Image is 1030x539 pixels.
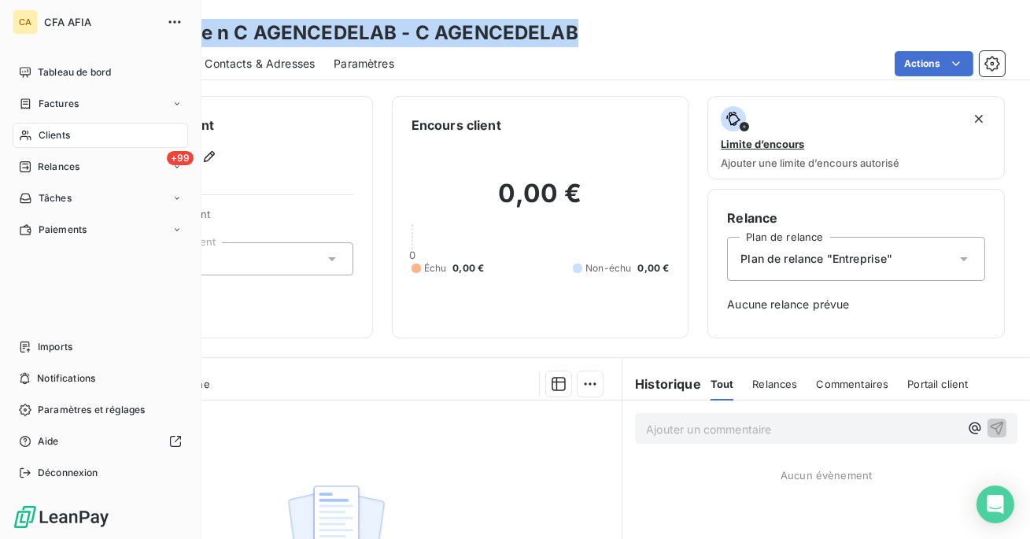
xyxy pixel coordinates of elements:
[95,116,353,135] h6: Informations client
[13,91,188,116] a: Factures
[409,249,415,261] span: 0
[781,469,872,482] span: Aucun évènement
[637,261,669,275] span: 0,00 €
[727,209,985,227] h6: Relance
[585,261,631,275] span: Non-échu
[721,138,804,150] span: Limite d’encours
[424,261,447,275] span: Échu
[38,160,79,174] span: Relances
[39,223,87,237] span: Paiements
[13,9,38,35] div: CA
[13,397,188,423] a: Paramètres et réglages
[13,186,188,211] a: Tâches
[727,297,985,312] span: Aucune relance prévue
[138,19,578,47] h3: Compte n C AGENCEDELAB - C AGENCEDELAB
[38,65,111,79] span: Tableau de bord
[817,378,889,390] span: Commentaires
[37,371,95,386] span: Notifications
[13,60,188,85] a: Tableau de bord
[38,340,72,354] span: Imports
[976,485,1014,523] div: Open Intercom Messenger
[39,191,72,205] span: Tâches
[707,96,1005,179] button: Limite d’encoursAjouter une limite d’encours autorisé
[13,217,188,242] a: Paiements
[622,375,701,393] h6: Historique
[127,208,353,230] span: Propriétés Client
[412,178,670,225] h2: 0,00 €
[167,151,194,165] span: +99
[895,51,973,76] button: Actions
[740,251,892,267] span: Plan de relance "Entreprise"
[205,56,315,72] span: Contacts & Adresses
[907,378,968,390] span: Portail client
[13,429,188,454] a: Aide
[13,123,188,148] a: Clients
[334,56,394,72] span: Paramètres
[13,504,110,530] img: Logo LeanPay
[13,154,188,179] a: +99Relances
[38,403,145,417] span: Paramètres et réglages
[721,157,899,169] span: Ajouter une limite d’encours autorisé
[452,261,484,275] span: 0,00 €
[39,128,70,142] span: Clients
[38,434,59,449] span: Aide
[412,116,501,135] h6: Encours client
[13,334,188,360] a: Imports
[44,16,157,28] span: CFA AFIA
[39,97,79,111] span: Factures
[752,378,797,390] span: Relances
[711,378,734,390] span: Tout
[38,466,98,480] span: Déconnexion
